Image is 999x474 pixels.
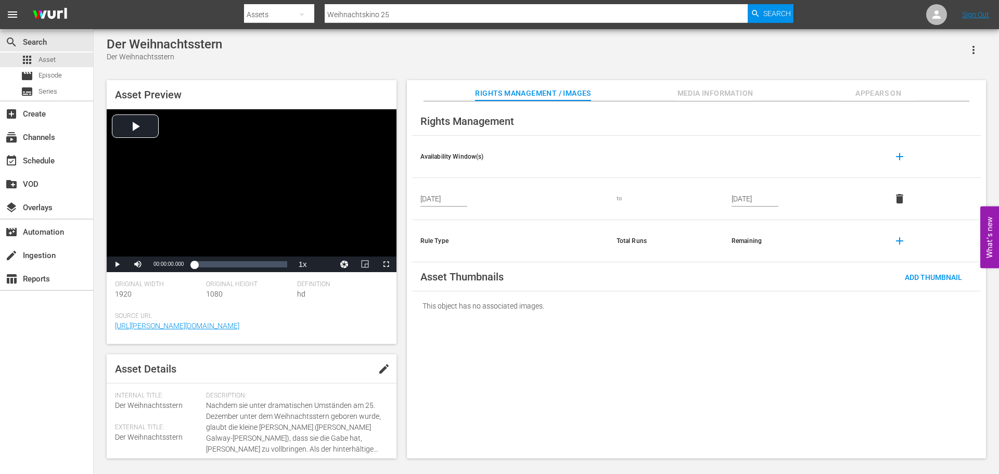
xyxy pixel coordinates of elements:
[115,424,201,432] span: External Title:
[676,87,754,100] span: Media Information
[39,86,57,97] span: Series
[420,271,504,283] span: Asset Thumbnails
[723,220,879,262] th: Remaining
[5,273,18,285] span: Reports
[412,220,608,262] th: Rule Type
[5,249,18,262] span: Ingestion
[355,257,376,272] button: Picture-in-Picture
[617,195,715,203] div: to
[5,226,18,238] span: Automation
[153,261,184,267] span: 00:00:00.000
[887,186,912,211] button: delete
[334,257,355,272] button: Jump To Time
[748,4,793,23] button: Search
[107,109,396,272] div: Video Player
[412,136,608,178] th: Availability Window(s)
[21,85,33,98] span: Series
[372,356,396,381] button: edit
[206,280,292,289] span: Original Height
[378,363,390,375] span: edit
[107,37,222,52] div: Der Weihnachtsstern
[107,52,222,62] div: Der Weihnachtsstern
[115,88,182,101] span: Asset Preview
[115,392,201,400] span: Internal Title:
[115,433,183,441] span: Der Weihnachtsstern
[107,257,127,272] button: Play
[475,87,591,100] span: Rights Management / Images
[896,267,970,286] button: Add Thumbnail
[21,70,33,82] span: Episode
[420,115,514,127] span: Rights Management
[115,290,132,298] span: 1920
[5,36,18,48] span: Search
[292,257,313,272] button: Playback Rate
[5,155,18,167] span: Schedule
[6,8,19,21] span: menu
[887,144,912,169] button: add
[962,10,989,19] a: Sign Out
[115,401,183,409] span: Der Weihnachtsstern
[297,280,383,289] span: Definition
[839,87,917,100] span: Appears On
[127,257,148,272] button: Mute
[893,235,906,247] span: add
[608,220,723,262] th: Total Runs
[887,228,912,253] button: add
[115,322,239,330] a: [URL][PERSON_NAME][DOMAIN_NAME]
[376,257,396,272] button: Fullscreen
[980,206,999,268] button: Open Feedback Widget
[206,400,383,455] span: Nachdem sie unter dramatischen Umständen am 25. Dezember unter dem Weihnachtsstern geboren wurde,...
[206,392,383,400] span: Description:
[115,363,176,375] span: Asset Details
[21,54,33,66] span: Asset
[5,108,18,120] span: Create
[115,312,383,321] span: Source Url
[25,3,75,27] img: ans4CAIJ8jUAAAAAAAAAAAAAAAAAAAAAAAAgQb4GAAAAAAAAAAAAAAAAAAAAAAAAJMjXAAAAAAAAAAAAAAAAAAAAAAAAgAT5G...
[5,201,18,214] span: Overlays
[297,290,305,298] span: hd
[5,131,18,144] span: Channels
[763,4,791,23] span: Search
[115,280,201,289] span: Original Width
[39,55,56,65] span: Asset
[5,178,18,190] span: VOD
[896,273,970,281] span: Add Thumbnail
[412,291,981,321] div: This object has no associated images.
[39,70,62,81] span: Episode
[893,150,906,163] span: add
[893,193,906,205] span: delete
[206,290,223,298] span: 1080
[194,261,287,267] div: Progress Bar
